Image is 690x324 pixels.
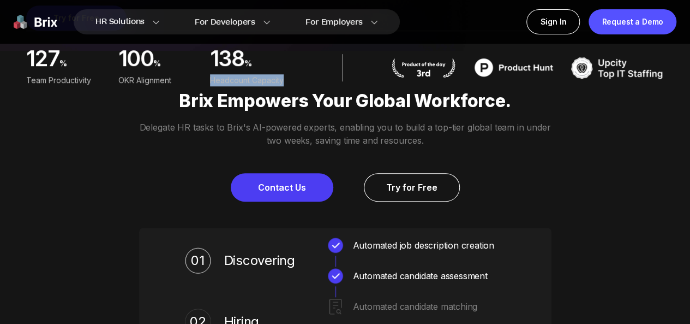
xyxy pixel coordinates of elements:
a: Try for Free [364,173,460,202]
span: For Developers [195,16,255,28]
img: TOP IT STAFFING [571,54,664,81]
a: Request a Demo [589,9,676,34]
span: % [153,55,201,78]
span: Discovering [224,252,301,269]
span: For Employers [305,16,363,28]
a: Sign In [526,9,580,34]
div: Headcount Capacity [210,74,293,86]
a: Contact Us [231,173,333,202]
img: product hunt badge [391,58,457,78]
span: % [244,55,293,78]
div: 01 [191,251,205,270]
span: % [59,55,109,78]
div: Automated job description creation [353,237,506,254]
span: 138 [210,49,244,72]
div: Automated candidate matching [353,298,506,315]
p: Delegate HR tasks to Brix's AI-powered experts, enabling you to build a top-tier global team in u... [139,121,551,147]
div: Team Productivity [26,74,110,86]
span: 127 [26,49,59,72]
span: 100 [118,49,153,72]
img: product hunt badge [467,54,560,81]
div: OKR Alignment [118,74,202,86]
span: HR Solutions [95,13,145,31]
div: Automated candidate assessment [353,267,506,285]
